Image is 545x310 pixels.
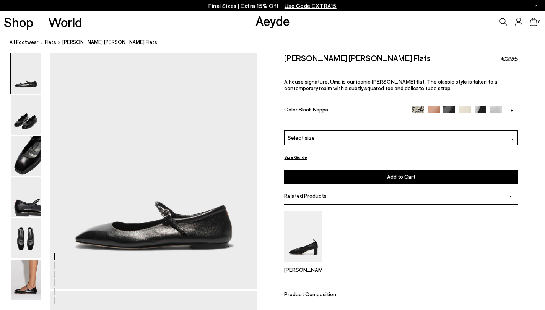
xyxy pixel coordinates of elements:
[284,53,431,63] h2: [PERSON_NAME] [PERSON_NAME] Flats
[45,39,56,45] span: Flats
[299,107,328,113] span: Black Nappa
[208,1,337,11] p: Final Sizes | Extra 15% Off
[285,2,337,9] span: Navigate to /collections/ss25-final-sizes
[284,257,322,273] a: Narissa Ruched Pumps [PERSON_NAME]
[11,53,41,94] img: Uma Mary-Jane Flats - Image 1
[255,13,290,29] a: Aeyde
[284,291,336,297] span: Product Composition
[10,38,39,46] a: All Footwear
[284,193,327,199] span: Related Products
[11,95,41,135] img: Uma Mary-Jane Flats - Image 2
[510,194,514,198] img: svg%3E
[45,38,56,46] a: Flats
[511,137,514,141] img: svg%3E
[11,136,41,176] img: Uma Mary-Jane Flats - Image 3
[284,107,405,115] div: Color:
[11,218,41,258] img: Uma Mary-Jane Flats - Image 5
[537,20,541,24] span: 0
[284,212,322,262] img: Narissa Ruched Pumps
[62,38,157,46] span: [PERSON_NAME] [PERSON_NAME] Flats
[288,134,315,142] span: Select size
[284,266,322,273] p: [PERSON_NAME]
[11,260,41,300] img: Uma Mary-Jane Flats - Image 6
[506,107,518,113] a: +
[284,78,517,91] p: A house signature, Uma is our iconic [PERSON_NAME] flat. The classic style is taken to a contempo...
[501,54,518,63] span: €295
[48,15,82,29] a: World
[11,177,41,217] img: Uma Mary-Jane Flats - Image 4
[284,170,517,184] button: Add to Cart
[4,15,33,29] a: Shop
[10,32,545,53] nav: breadcrumb
[387,173,415,180] span: Add to Cart
[530,18,537,26] a: 0
[284,153,307,162] button: Size Guide
[510,292,514,296] img: svg%3E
